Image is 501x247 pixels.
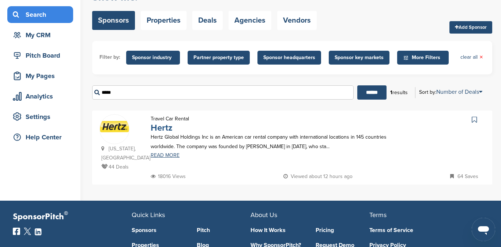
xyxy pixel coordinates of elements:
div: My Pages [11,69,73,82]
div: Help Center [11,131,73,144]
span: Sponsor key markets [335,54,384,62]
p: Hertz Global Holdings Inc is an American car rental company with international locations in 145 c... [151,132,392,151]
a: Hertz [151,123,172,133]
span: Terms [369,211,387,219]
a: Vendors [277,11,317,30]
a: Sponsors [92,11,135,30]
a: Analytics [7,88,73,105]
a: How It Works [250,227,305,233]
div: Settings [11,110,73,123]
iframe: Button to launch messaging window [472,218,495,241]
a: READ MORE [151,153,392,158]
img: Facebook [13,228,20,235]
a: Pitch [197,227,251,233]
p: Travel Car Rental [151,114,189,123]
a: Properties [141,11,187,30]
a: Number of Deals [436,88,482,96]
span: About Us [250,211,277,219]
a: Help Center [7,129,73,146]
span: Partner property type [193,54,244,62]
a: Terms of Service [369,227,477,233]
span: More Filters [403,54,445,62]
img: Twitter [24,228,31,235]
p: 18016 Views [151,172,186,181]
span: × [479,53,483,61]
div: Sort by: [419,89,482,95]
span: Quick Links [132,211,165,219]
a: Data [100,115,129,138]
b: 1 [390,89,392,96]
p: Viewed about 12 hours ago [283,172,353,181]
div: results [387,86,411,99]
div: Search [11,8,73,21]
div: Analytics [11,90,73,103]
a: Pricing [316,227,370,233]
img: Data [100,121,129,132]
a: Search [7,6,73,23]
a: clear all× [460,53,483,61]
div: Pitch Board [11,49,73,62]
a: Settings [7,108,73,125]
div: My CRM [11,28,73,42]
span: Sponsor headquarters [263,54,315,62]
p: 44 Deals [101,162,143,171]
a: Agencies [229,11,271,30]
li: Filter by: [99,53,120,61]
a: Pitch Board [7,47,73,64]
a: My Pages [7,67,73,84]
p: [US_STATE], [GEOGRAPHIC_DATA] [101,144,143,162]
p: SponsorPitch [13,212,132,222]
a: My CRM [7,27,73,43]
a: Sponsors [132,227,186,233]
span: ® [64,209,68,218]
a: Add Sponsor [449,21,492,34]
a: Deals [192,11,223,30]
p: 64 Saves [450,172,478,181]
span: Sponsor industry [132,54,174,62]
